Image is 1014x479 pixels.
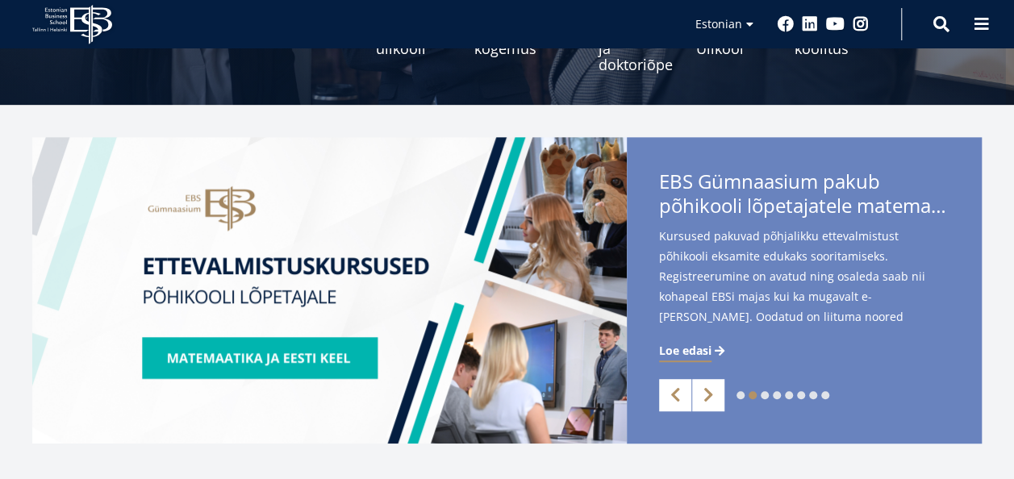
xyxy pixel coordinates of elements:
[659,194,949,218] span: põhikooli lõpetajatele matemaatika- ja eesti keele kursuseid
[761,391,769,399] a: 3
[474,24,581,56] span: Rahvusvaheline kogemus
[778,16,794,32] a: Facebook
[599,24,679,73] span: Teadustöö ja doktoriõpe
[802,16,818,32] a: Linkedin
[795,24,875,56] span: Juhtide koolitus
[853,16,869,32] a: Instagram
[659,343,711,359] span: Loe edasi
[809,391,817,399] a: 7
[749,391,757,399] a: 2
[659,379,691,411] a: Previous
[826,16,845,32] a: Youtube
[659,169,949,223] span: EBS Gümnaasium pakub
[821,391,829,399] a: 8
[785,391,793,399] a: 5
[659,343,728,359] a: Loe edasi
[376,24,457,56] span: Vastuvõtt ülikooli
[32,137,627,444] img: EBS Gümnaasiumi ettevalmistuskursused
[696,24,777,56] span: Avatud Ülikool
[692,379,724,411] a: Next
[659,226,949,352] span: Kursused pakuvad põhjalikku ettevalmistust põhikooli eksamite edukaks sooritamiseks. Registreerum...
[773,391,781,399] a: 4
[797,391,805,399] a: 6
[737,391,745,399] a: 1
